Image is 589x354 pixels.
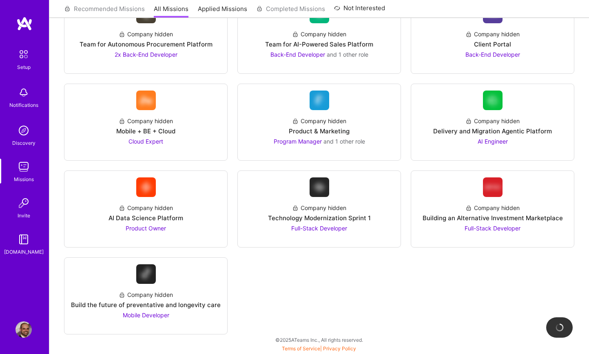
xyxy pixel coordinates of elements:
[119,290,173,299] div: Company hidden
[15,122,32,139] img: discovery
[418,4,567,67] a: Company LogoCompany hiddenClient PortalBack-End Developer
[418,177,567,241] a: Company LogoCompany hiddenBuilding an Alternative Investment MarketplaceFull-Stack Developer
[15,321,32,338] img: User Avatar
[244,4,394,67] a: Company LogoCompany hiddenTeam for AI-Powered Sales PlatformBack-End Developer and 1 other role
[198,4,247,18] a: Applied Missions
[14,175,34,184] div: Missions
[15,84,32,101] img: bell
[49,330,589,350] div: © 2025 ATeams Inc., All rights reserved.
[15,195,32,211] img: Invite
[423,214,563,222] div: Building an Alternative Investment Marketplace
[136,177,156,197] img: Company Logo
[465,30,520,38] div: Company hidden
[128,138,163,145] span: Cloud Expert
[12,139,35,147] div: Discovery
[244,177,394,241] a: Company LogoCompany hiddenTechnology Modernization Sprint 1Full-Stack Developer
[310,177,329,197] img: Company Logo
[334,3,385,18] a: Not Interested
[310,91,329,110] img: Company Logo
[418,91,567,154] a: Company LogoCompany hiddenDelivery and Migration Agentic PlatformAI Engineer
[17,63,31,71] div: Setup
[327,51,368,58] span: and 1 other role
[282,345,356,352] span: |
[15,231,32,248] img: guide book
[16,16,33,31] img: logo
[465,51,520,58] span: Back-End Developer
[15,46,32,63] img: setup
[465,117,520,125] div: Company hidden
[108,214,183,222] div: AI Data Science Platform
[18,211,30,220] div: Invite
[71,301,221,309] div: Build the future of preventative and longevity care
[474,40,511,49] div: Client Portal
[123,312,169,319] span: Mobile Developer
[265,40,373,49] div: Team for AI-Powered Sales Platform
[244,91,394,154] a: Company LogoCompany hiddenProduct & MarketingProgram Manager and 1 other role
[323,138,365,145] span: and 1 other role
[292,30,346,38] div: Company hidden
[116,127,175,135] div: Mobile + BE + Cloud
[119,204,173,212] div: Company hidden
[289,127,350,135] div: Product & Marketing
[282,345,320,352] a: Terms of Service
[126,225,166,232] span: Product Owner
[136,91,156,110] img: Company Logo
[71,4,221,67] a: Company LogoCompany hiddenTeam for Autonomous Procurement Platform2x Back-End Developer
[478,138,508,145] span: AI Engineer
[71,264,221,327] a: Company LogoCompany hiddenBuild the future of preventative and longevity careMobile Developer
[15,159,32,175] img: teamwork
[270,51,325,58] span: Back-End Developer
[433,127,552,135] div: Delivery and Migration Agentic Platform
[555,323,564,332] img: loading
[80,40,213,49] div: Team for Autonomous Procurement Platform
[115,51,177,58] span: 2x Back-End Developer
[292,117,346,125] div: Company hidden
[71,91,221,154] a: Company LogoCompany hiddenMobile + BE + CloudCloud Expert
[268,214,371,222] div: Technology Modernization Sprint 1
[119,117,173,125] div: Company hidden
[274,138,322,145] span: Program Manager
[291,225,347,232] span: Full-Stack Developer
[465,225,520,232] span: Full-Stack Developer
[13,321,34,338] a: User Avatar
[483,91,503,110] img: Company Logo
[71,177,221,241] a: Company LogoCompany hiddenAI Data Science PlatformProduct Owner
[323,345,356,352] a: Privacy Policy
[292,204,346,212] div: Company hidden
[154,4,188,18] a: All Missions
[483,177,503,197] img: Company Logo
[136,264,156,284] img: Company Logo
[4,248,44,256] div: [DOMAIN_NAME]
[465,204,520,212] div: Company hidden
[119,30,173,38] div: Company hidden
[9,101,38,109] div: Notifications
